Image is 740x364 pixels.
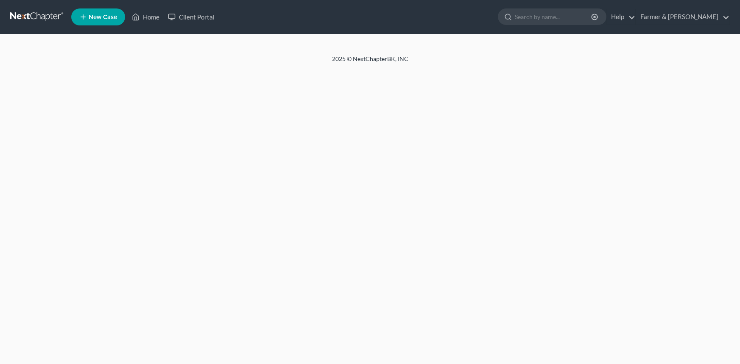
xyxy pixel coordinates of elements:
a: Client Portal [164,9,219,25]
a: Help [607,9,635,25]
div: 2025 © NextChapterBK, INC [128,55,612,70]
a: Farmer & [PERSON_NAME] [636,9,729,25]
a: Home [128,9,164,25]
input: Search by name... [515,9,592,25]
span: New Case [89,14,117,20]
